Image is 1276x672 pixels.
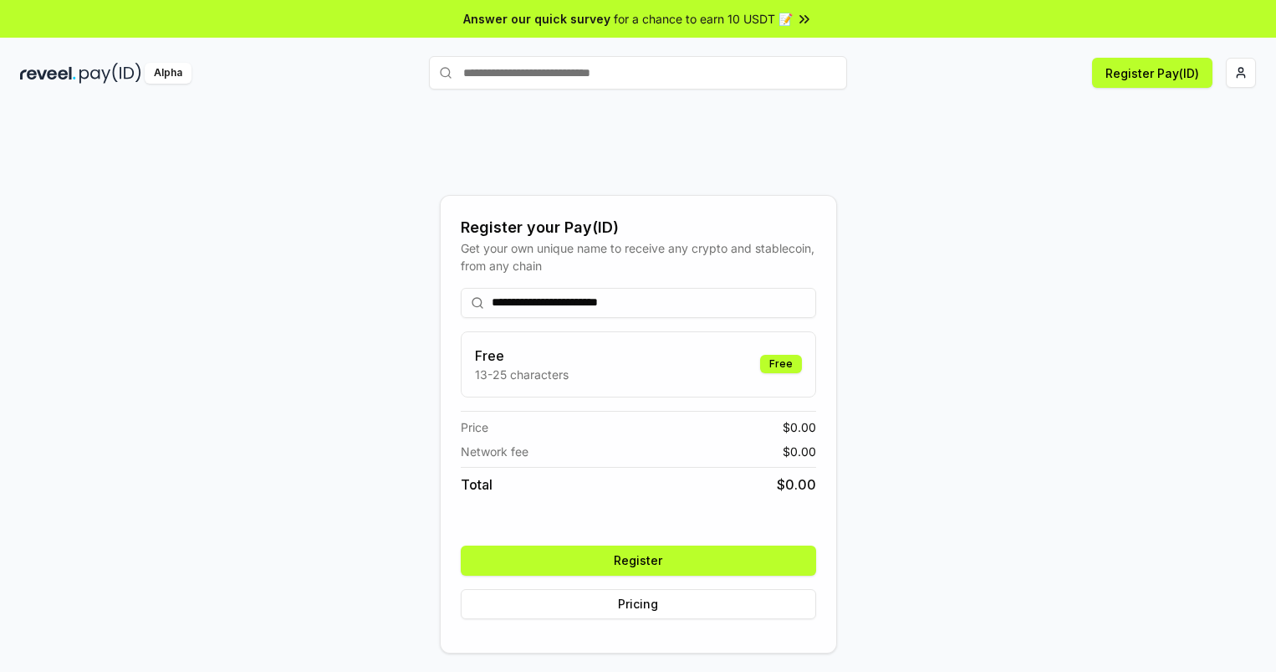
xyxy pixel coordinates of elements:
[79,63,141,84] img: pay_id
[783,418,816,436] span: $ 0.00
[1092,58,1212,88] button: Register Pay(ID)
[783,443,816,460] span: $ 0.00
[760,355,802,373] div: Free
[20,63,76,84] img: reveel_dark
[461,418,488,436] span: Price
[461,546,816,576] button: Register
[461,589,816,619] button: Pricing
[777,475,816,495] span: $ 0.00
[461,216,816,239] div: Register your Pay(ID)
[461,443,528,460] span: Network fee
[475,346,569,366] h3: Free
[461,239,816,274] div: Get your own unique name to receive any crypto and stablecoin, from any chain
[145,63,191,84] div: Alpha
[461,475,493,495] span: Total
[463,10,610,28] span: Answer our quick survey
[475,366,569,383] p: 13-25 characters
[614,10,793,28] span: for a chance to earn 10 USDT 📝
